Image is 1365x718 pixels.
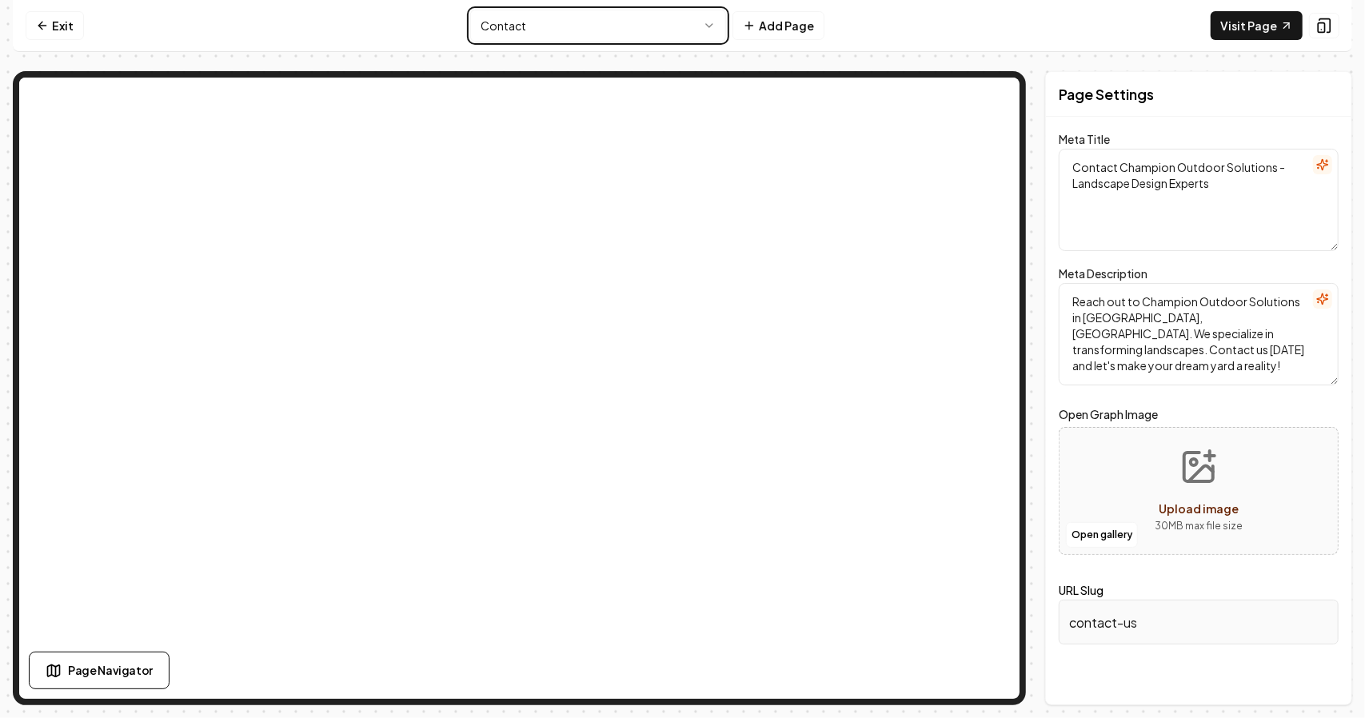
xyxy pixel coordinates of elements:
[29,652,170,689] button: Page Navigator
[1159,501,1239,516] span: Upload image
[68,662,153,679] span: Page Navigator
[732,11,824,40] button: Add Page
[1211,11,1303,40] a: Visit Page
[1059,405,1339,424] label: Open Graph Image
[1059,83,1154,106] h2: Page Settings
[26,11,84,40] a: Exit
[1059,132,1110,146] label: Meta Title
[1155,518,1243,534] p: 30 MB max file size
[1142,435,1255,547] button: Upload image
[1059,266,1147,281] label: Meta Description
[1066,522,1138,548] button: Open gallery
[1059,583,1104,597] label: URL Slug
